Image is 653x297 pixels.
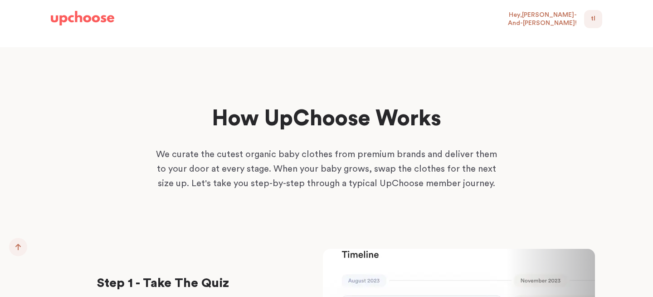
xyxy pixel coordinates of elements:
p: We curate the cutest organic baby clothes from premium brands and deliver them to your door at ev... [154,147,499,191]
img: UpChoose [51,11,114,25]
a: UpChoose [51,9,114,28]
h1: How UpChoose Works [142,104,511,134]
span: TL [591,14,595,25]
div: Hey, [PERSON_NAME]-And-[PERSON_NAME] ! [502,11,577,27]
p: Step 1 - Take The Quiz [97,276,278,291]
